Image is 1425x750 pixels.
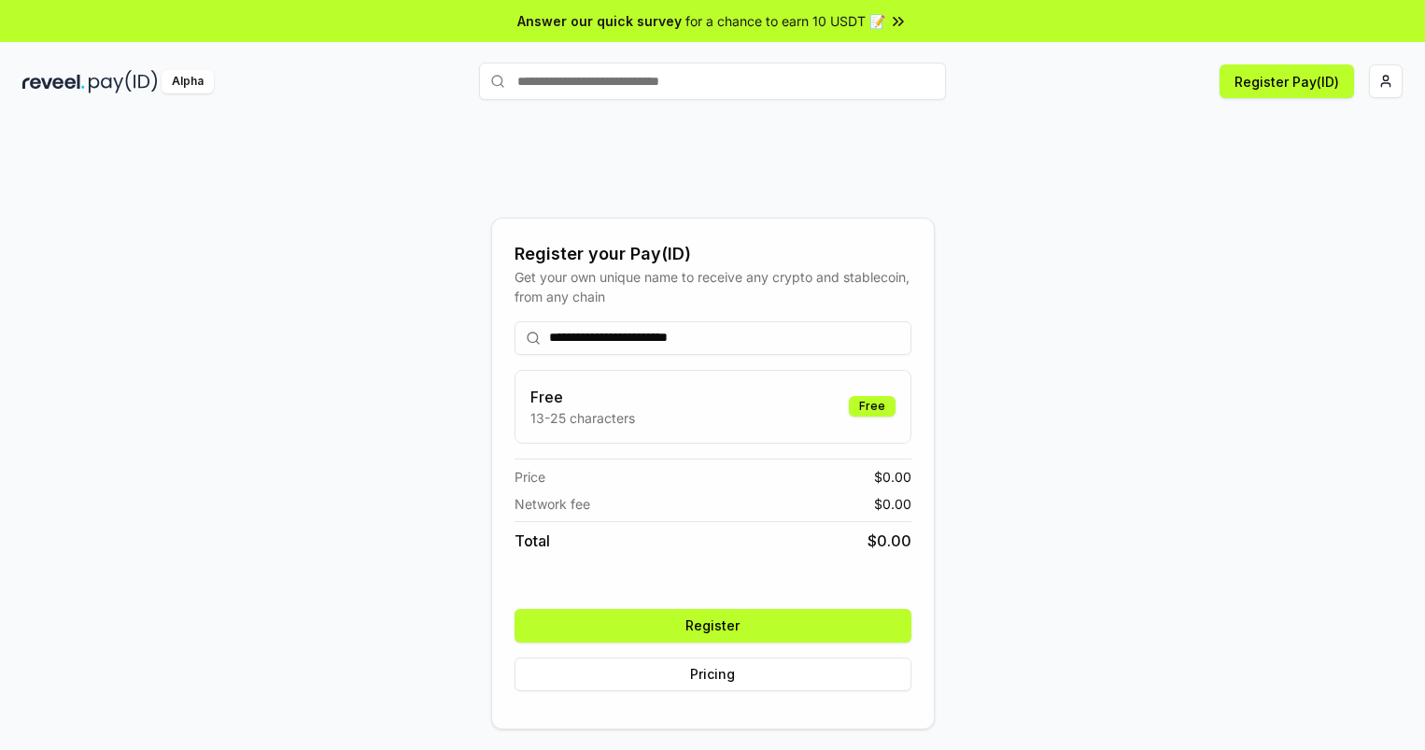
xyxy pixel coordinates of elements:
[530,408,635,428] p: 13-25 characters
[868,530,911,552] span: $ 0.00
[685,11,885,31] span: for a chance to earn 10 USDT 📝
[515,467,545,487] span: Price
[530,386,635,408] h3: Free
[515,658,911,691] button: Pricing
[515,609,911,643] button: Register
[1220,64,1354,98] button: Register Pay(ID)
[162,70,214,93] div: Alpha
[22,70,85,93] img: reveel_dark
[89,70,158,93] img: pay_id
[515,241,911,267] div: Register your Pay(ID)
[517,11,682,31] span: Answer our quick survey
[874,467,911,487] span: $ 0.00
[515,530,550,552] span: Total
[874,494,911,514] span: $ 0.00
[515,494,590,514] span: Network fee
[849,396,896,417] div: Free
[515,267,911,306] div: Get your own unique name to receive any crypto and stablecoin, from any chain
